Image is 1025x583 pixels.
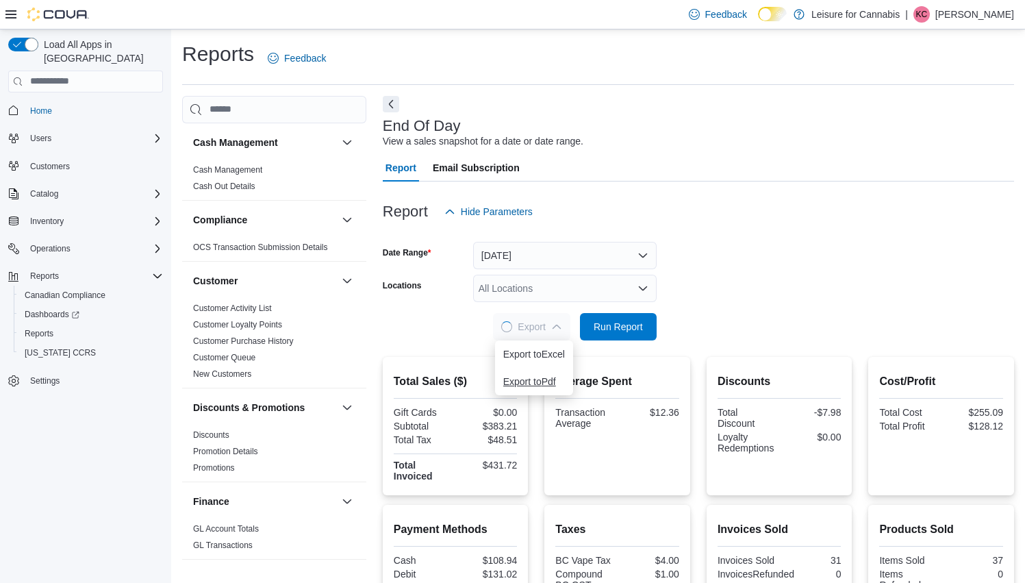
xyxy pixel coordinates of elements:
[3,101,168,121] button: Home
[503,349,565,360] span: Export to Excel
[25,102,163,119] span: Home
[683,1,752,28] a: Feedback
[493,313,570,340] button: LoadingExport
[25,373,65,389] a: Settings
[19,306,85,323] a: Dashboards
[718,569,794,580] div: InvoicesRefunded
[193,319,282,330] span: Customer Loyalty Points
[193,430,229,441] span: Discounts
[193,369,251,380] span: New Customers
[19,325,163,342] span: Reports
[193,369,251,379] a: New Customers
[879,521,1003,538] h2: Products Sold
[811,6,900,23] p: Leisure for Cannabis
[439,198,538,225] button: Hide Parameters
[30,161,70,172] span: Customers
[193,523,259,534] span: GL Account Totals
[339,134,355,151] button: Cash Management
[14,305,168,324] a: Dashboards
[383,118,461,134] h3: End Of Day
[944,569,1003,580] div: 0
[620,569,679,580] div: $1.00
[3,371,168,390] button: Settings
[182,427,366,482] div: Discounts & Promotions
[718,555,776,566] div: Invoices Sold
[182,40,254,68] h1: Reports
[433,154,520,182] span: Email Subscription
[25,158,75,175] a: Customers
[25,130,163,147] span: Users
[19,325,59,342] a: Reports
[25,290,105,301] span: Canadian Compliance
[383,203,428,220] h3: Report
[383,280,422,291] label: Locations
[25,213,163,230] span: Inventory
[182,162,366,200] div: Cash Management
[8,95,163,427] nav: Complex example
[193,136,278,149] h3: Cash Management
[555,373,679,390] h2: Average Spent
[495,368,573,395] button: Export toPdf
[19,345,101,361] a: [US_STATE] CCRS
[339,493,355,510] button: Finance
[182,521,366,559] div: Finance
[25,309,79,320] span: Dashboards
[193,243,328,252] a: OCS Transaction Submission Details
[193,136,336,149] button: Cash Management
[758,7,787,21] input: Dark Mode
[458,421,517,432] div: $383.21
[27,8,89,21] img: Cova
[3,156,168,176] button: Customers
[25,347,96,358] span: [US_STATE] CCRS
[193,213,247,227] h3: Compliance
[394,373,518,390] h2: Total Sales ($)
[30,106,52,116] span: Home
[879,421,938,432] div: Total Profit
[705,8,747,21] span: Feedback
[193,541,253,550] a: GL Transactions
[3,129,168,148] button: Users
[394,569,453,580] div: Debit
[193,462,235,473] span: Promotions
[193,336,294,347] span: Customer Purchase History
[14,324,168,343] button: Reports
[3,266,168,286] button: Reports
[19,345,163,361] span: Washington CCRS
[394,555,453,566] div: Cash
[383,96,399,112] button: Next
[30,216,64,227] span: Inventory
[25,213,69,230] button: Inventory
[944,555,1003,566] div: 37
[879,555,938,566] div: Items Sold
[501,313,561,340] span: Export
[193,446,258,457] span: Promotion Details
[458,555,517,566] div: $108.94
[913,6,930,23] div: Kyna Crumley
[193,463,235,473] a: Promotions
[193,430,229,440] a: Discounts
[620,407,679,418] div: $12.36
[555,407,614,429] div: Transaction Average
[394,421,453,432] div: Subtotal
[30,375,60,386] span: Settings
[620,555,679,566] div: $4.00
[193,164,262,175] span: Cash Management
[25,268,163,284] span: Reports
[383,247,431,258] label: Date Range
[879,373,1003,390] h2: Cost/Profit
[193,495,229,508] h3: Finance
[580,313,657,340] button: Run Report
[19,306,163,323] span: Dashboards
[30,133,51,144] span: Users
[339,399,355,416] button: Discounts & Promotions
[935,6,1014,23] p: [PERSON_NAME]
[905,6,908,23] p: |
[193,353,255,362] a: Customer Queue
[594,320,643,334] span: Run Report
[3,212,168,231] button: Inventory
[782,432,841,443] div: $0.00
[14,343,168,362] button: [US_STATE] CCRS
[718,407,776,429] div: Total Discount
[19,287,163,303] span: Canadian Compliance
[30,188,58,199] span: Catalog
